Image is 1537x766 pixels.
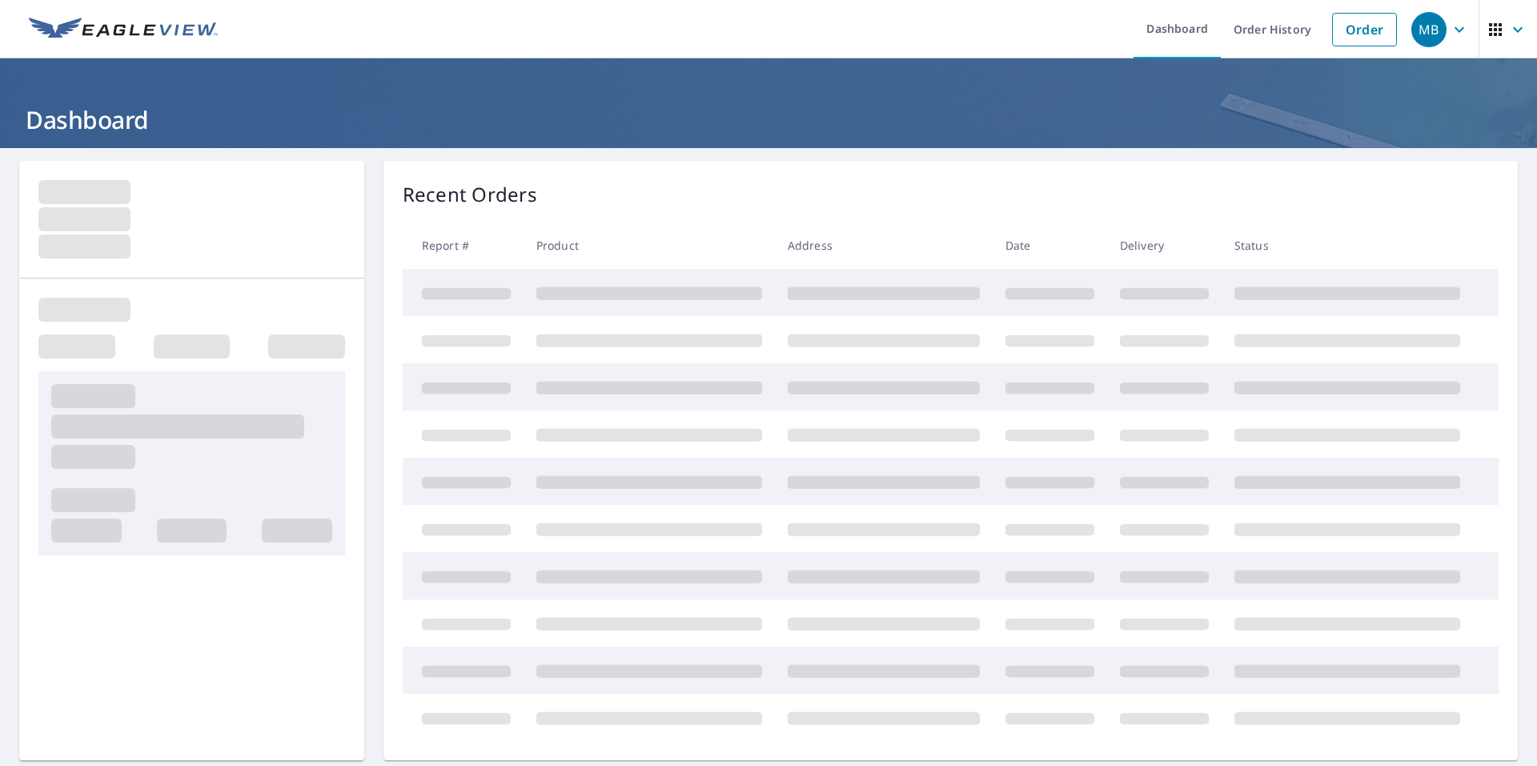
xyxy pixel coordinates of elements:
th: Address [775,222,993,269]
th: Status [1222,222,1473,269]
th: Date [993,222,1107,269]
th: Delivery [1107,222,1222,269]
th: Product [524,222,775,269]
div: MB [1411,12,1447,47]
p: Recent Orders [403,180,537,209]
th: Report # [403,222,524,269]
img: EV Logo [29,18,218,42]
a: Order [1332,13,1397,46]
h1: Dashboard [19,103,1518,136]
